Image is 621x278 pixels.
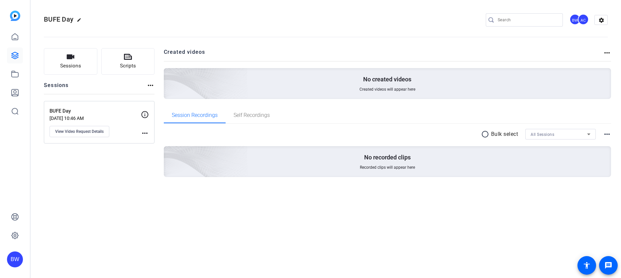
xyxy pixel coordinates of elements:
mat-icon: radio_button_unchecked [481,130,491,138]
ngx-avatar: Alessandra Cambiaso [578,14,589,26]
h2: Sessions [44,81,69,94]
button: Scripts [101,48,155,75]
div: BW [7,251,23,267]
p: [DATE] 10:46 AM [50,116,141,121]
span: Session Recordings [172,113,218,118]
span: View Video Request Details [55,129,104,134]
span: Recorded clips will appear here [360,165,415,170]
span: Self Recordings [234,113,270,118]
mat-icon: accessibility [583,261,591,269]
button: Sessions [44,48,97,75]
span: BUFE Day [44,15,73,23]
h2: Created videos [164,48,603,61]
mat-icon: message [604,261,612,269]
img: Creted videos background [89,2,248,146]
img: embarkstudio-empty-session.png [89,80,248,225]
span: Scripts [120,62,136,70]
mat-icon: more_horiz [147,81,155,89]
input: Search [498,16,558,24]
div: AC [578,14,589,25]
button: View Video Request Details [50,126,109,137]
mat-icon: more_horiz [141,129,149,137]
p: No recorded clips [364,153,411,161]
mat-icon: more_horiz [603,49,611,57]
mat-icon: more_horiz [603,130,611,138]
span: Created videos will appear here [360,87,415,92]
p: Bulk select [491,130,518,138]
mat-icon: settings [595,15,608,25]
div: BW [569,14,580,25]
p: No created videos [363,75,411,83]
span: Sessions [60,62,81,70]
ngx-avatar: Brandon Wilson [569,14,581,26]
img: blue-gradient.svg [10,11,20,21]
p: BUFE Day [50,107,141,115]
span: All Sessions [531,132,554,137]
mat-icon: edit [77,18,85,26]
